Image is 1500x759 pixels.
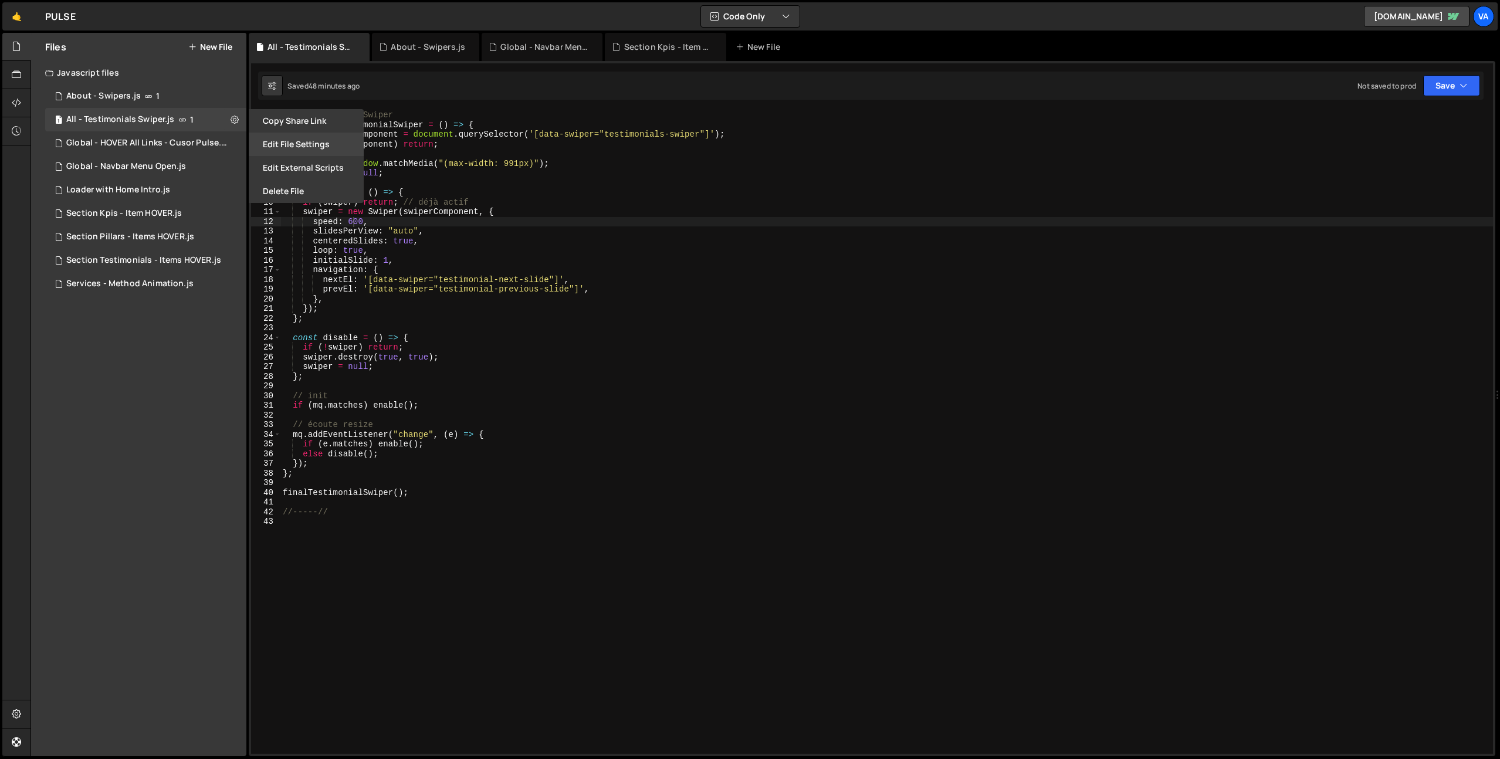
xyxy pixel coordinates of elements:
div: 17 [251,265,281,275]
div: Javascript files [31,61,246,84]
button: Edit File Settings [249,133,364,156]
div: 32 [251,411,281,421]
div: 34 [251,430,281,440]
div: 19 [251,284,281,294]
button: Edit External Scripts [249,156,364,179]
a: [DOMAIN_NAME] [1364,6,1469,27]
div: 24 [251,333,281,343]
a: Va [1473,6,1494,27]
div: 28 [251,372,281,382]
div: 15 [251,246,281,256]
span: 1 [55,116,62,126]
div: About - Swipers.js [391,41,465,53]
div: 42 [251,507,281,517]
div: 26 [251,353,281,362]
div: Saved [287,81,360,91]
div: All - Testimonials Swiper.js [66,114,174,125]
span: 1 [190,115,194,124]
span: 1 [156,92,160,101]
div: New File [736,41,785,53]
div: 16253/45325.js [45,249,246,272]
div: 36 [251,449,281,459]
div: 16253/44485.js [45,202,246,225]
div: 18 [251,275,281,285]
div: 16253/44426.js [45,155,246,178]
div: Section Kpis - Item HOVER.js [66,208,182,219]
div: Global - HOVER All Links - Cusor Pulse.js [66,138,228,148]
div: 20 [251,294,281,304]
div: PULSE [45,9,76,23]
div: Section Testimonials - Items HOVER.js [66,255,221,266]
button: Delete File [249,179,364,203]
div: Not saved to prod [1357,81,1416,91]
div: 16253/44878.js [45,272,246,296]
div: 48 minutes ago [309,81,360,91]
div: 27 [251,362,281,372]
div: 35 [251,439,281,449]
div: 23 [251,323,281,333]
div: About - Swipers.js [66,91,141,101]
div: Section Pillars - Items HOVER.js [66,232,194,242]
div: All - Testimonials Swiper.js [268,41,355,53]
div: 41 [251,497,281,507]
div: 33 [251,420,281,430]
div: 16253/45227.js [45,178,246,202]
div: Global - Navbar Menu Open.js [66,161,186,172]
div: 16253/45676.js [45,131,250,155]
button: New File [188,42,232,52]
div: 40 [251,488,281,498]
div: 14 [251,236,281,246]
div: 16253/44429.js [45,225,246,249]
div: 43 [251,517,281,527]
div: Section Kpis - Item HOVER.js [624,41,712,53]
div: 21 [251,304,281,314]
div: Loader with Home Intro.js [66,185,170,195]
div: 25 [251,343,281,353]
button: Copy share link [249,109,364,133]
div: 30 [251,391,281,401]
button: Code Only [701,6,800,27]
a: 🤙 [2,2,31,31]
div: Services - Method Animation.js [66,279,194,289]
div: 31 [251,401,281,411]
div: About - Swipers.js [45,84,246,108]
div: All - Testimonials Swiper.js [45,108,246,131]
button: Save [1423,75,1480,96]
div: 13 [251,226,281,236]
div: 12 [251,217,281,227]
div: 37 [251,459,281,469]
div: 38 [251,469,281,479]
div: 39 [251,478,281,488]
div: 11 [251,207,281,217]
div: 16 [251,256,281,266]
div: 22 [251,314,281,324]
div: Global - Navbar Menu Open.js [500,41,588,53]
div: 29 [251,381,281,391]
h2: Files [45,40,66,53]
